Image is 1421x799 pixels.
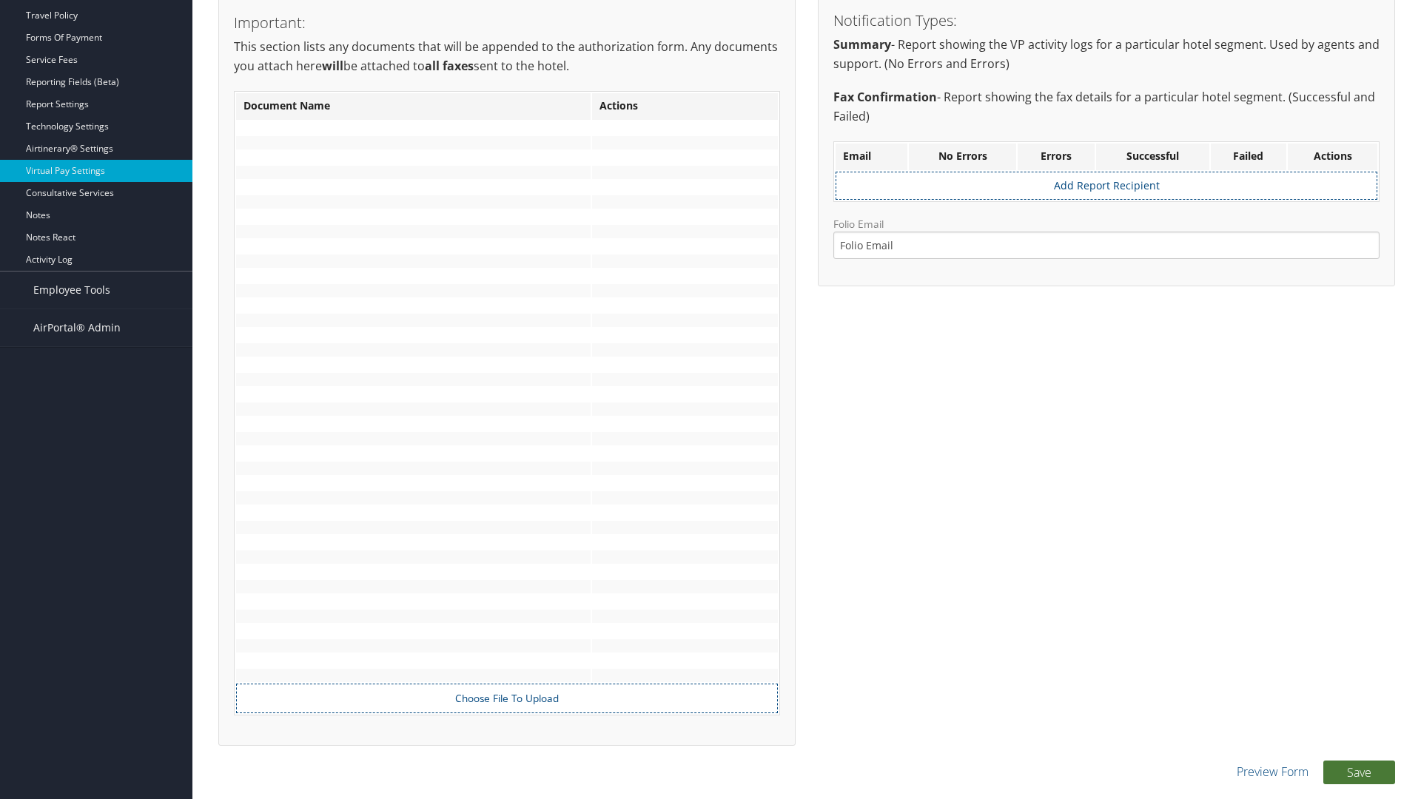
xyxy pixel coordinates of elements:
[592,93,778,120] th: Actions
[1237,763,1309,781] a: Preview Form
[1211,144,1286,170] th: Failed
[1323,761,1395,784] button: Save
[833,89,937,105] strong: Fax Confirmation
[234,16,780,30] h3: Important:
[322,58,343,74] strong: will
[833,13,1380,28] h3: Notification Types:
[833,88,1380,126] p: - Report showing the fax details for a particular hotel segment. (Successful and Failed)
[833,217,1380,259] label: Folio Email
[1096,144,1209,170] th: Successful
[33,272,110,309] span: Employee Tools
[1288,144,1377,170] th: Actions
[1054,178,1160,192] a: Add Report Recipient
[836,144,907,170] th: Email
[425,58,474,74] strong: all faxes
[244,691,770,706] label: Choose File To Upload
[234,38,780,75] p: This section lists any documents that will be appended to the authorization form. Any documents y...
[833,232,1380,259] input: Folio Email
[833,36,1380,73] p: - Report showing the VP activity logs for a particular hotel segment. Used by agents and support....
[833,36,891,53] strong: Summary
[236,93,591,120] th: Document Name
[909,144,1015,170] th: No Errors
[1018,144,1095,170] th: Errors
[33,309,121,346] span: AirPortal® Admin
